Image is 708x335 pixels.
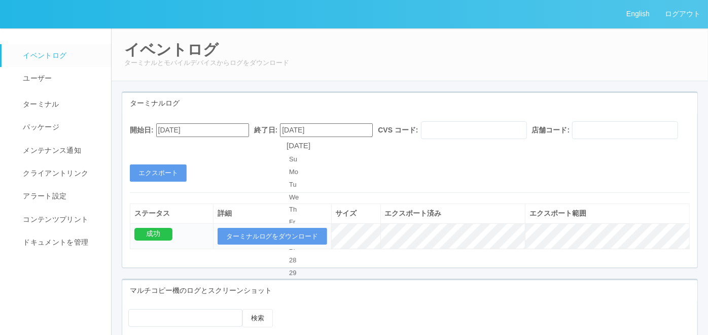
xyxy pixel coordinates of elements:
p: ターミナルとモバイルデバイスからログをダウンロード [124,58,695,68]
a: コンテンツプリント [2,208,120,231]
div: ターミナルログ [122,93,697,114]
span: アラート設定 [20,192,66,200]
span: クライアントリンク [20,169,88,177]
div: マルチコピー機のログとスクリーンショット [122,280,697,301]
div: エクスポート済み [385,208,521,219]
a: パッケージ [2,116,120,139]
div: 成功 [134,228,172,241]
div: Su [289,154,308,164]
span: ドキュメントを管理 [20,238,88,246]
span: コンテンツプリント [20,215,88,223]
a: クライアントリンク [2,162,120,185]
button: 検索 [242,309,273,327]
span: パッケージ [20,123,59,131]
div: Tu [289,180,308,190]
label: 終了日: [254,125,278,136]
span: ターミナル [20,100,59,108]
a: イベントログ [2,44,120,67]
div: エクスポート範囲 [529,208,685,219]
span: メンテナンス通知 [20,146,81,154]
a: ターミナル [2,90,120,116]
label: CVS コード: [378,125,418,136]
a: ドキュメントを管理 [2,231,120,254]
div: サイズ [336,208,376,219]
div: ステータス [134,208,209,219]
span: イベントログ [20,51,66,59]
h2: イベントログ [124,41,695,58]
label: 開始日: [130,125,154,136]
div: 詳細 [218,208,327,219]
div: [DATE] [287,140,310,152]
div: day-29 [289,268,308,278]
div: day-28 [289,255,308,265]
div: We [289,192,308,203]
label: 店舗コード: [532,125,570,136]
a: ユーザー [2,67,120,90]
a: メンテナンス通知 [2,139,120,162]
button: ターミナルログをダウンロード [218,228,327,245]
span: ユーザー [20,74,52,82]
div: Mo [289,167,308,177]
button: エクスポート [130,164,187,182]
a: アラート設定 [2,185,120,208]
